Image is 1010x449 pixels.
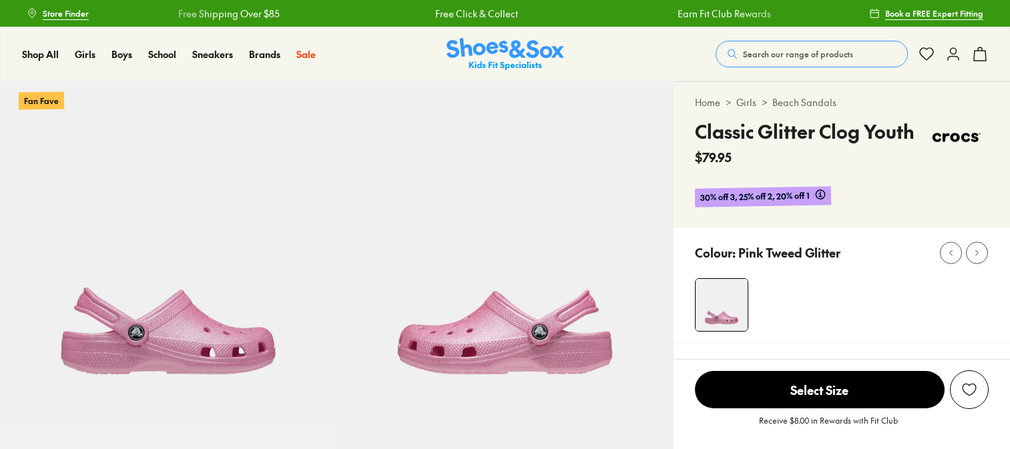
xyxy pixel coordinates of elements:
a: Book a FREE Expert Fitting [869,1,983,25]
a: Home [695,95,720,109]
button: Select Size [695,370,945,409]
a: Girls [75,47,95,61]
img: 5-502855_1 [336,81,673,418]
button: Search our range of products [716,41,908,67]
span: Store Finder [43,7,89,19]
a: Boys [111,47,132,61]
a: Shoes & Sox [447,38,564,71]
a: Free Shipping Over $85 [178,7,280,21]
p: Fan Fave [19,91,64,109]
p: Colour: [695,244,736,262]
p: Pink Tweed Glitter [738,244,840,262]
span: Select Size [695,371,945,408]
a: School [148,47,176,61]
a: Girls [736,95,756,109]
span: Search our range of products [743,48,853,60]
a: Store Finder [27,1,89,25]
button: Add to Wishlist [950,370,989,409]
a: Earn Fit Club Rewards [678,7,771,21]
a: Shop All [22,47,59,61]
a: Sneakers [192,47,233,61]
a: Free Click & Collect [435,7,518,21]
div: > > [695,95,989,109]
img: Vendor logo [925,117,989,157]
h4: Classic Glitter Clog Youth [695,117,915,145]
img: SNS_Logo_Responsive.svg [447,38,564,71]
a: Sale [296,47,316,61]
span: Book a FREE Expert Fitting [885,7,983,19]
a: Brands [249,47,280,61]
span: 30% off 3, 25% off 2, 20% off 1 [700,189,809,204]
span: $79.95 [695,148,732,166]
p: Receive $8.00 in Rewards with Fit Club [759,414,898,438]
img: 4-502854_1 [696,279,748,331]
a: Beach Sandals [772,95,836,109]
